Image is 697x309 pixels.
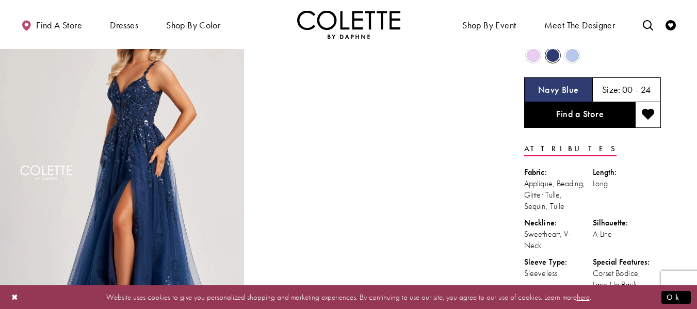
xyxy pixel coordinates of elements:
[524,45,661,65] div: Product color controls state depends on size chosen
[524,217,593,229] div: Neckline:
[538,85,579,95] h5: Chosen color
[544,20,615,30] span: Meet the designer
[640,10,656,39] a: Toggle search
[593,256,661,268] div: Special Features:
[593,178,661,189] div: Long
[563,46,581,64] div: Bluebell
[524,141,617,156] a: Attributes
[524,256,593,268] div: Sleeve Type:
[524,268,593,279] div: Sleeveless
[661,290,691,303] button: Submit Dialog
[297,10,400,39] a: Visit Home Page
[297,10,400,39] img: Colette by Daphne
[593,229,661,240] div: A-Line
[663,10,678,39] a: Check Wishlist
[36,20,82,30] span: Find a store
[577,291,590,302] a: here
[622,85,651,95] h5: 00 - 24
[6,288,24,306] button: Close Dialog
[635,102,661,128] button: Add to wishlist
[460,10,518,39] span: Shop By Event
[107,10,141,39] span: Dresses
[110,20,138,30] span: Dresses
[593,217,661,229] div: Silhouette:
[593,167,661,178] div: Length:
[602,84,621,95] span: Size:
[74,290,623,304] p: Website uses cookies to give you personalized shopping and marketing experiences. By continuing t...
[164,10,223,39] span: Shop by color
[524,229,593,251] div: Sweetheart, V-Neck
[19,10,85,39] a: Find a store
[524,102,635,128] a: Find a Store
[524,46,542,64] div: Lilac
[542,10,618,39] a: Meet the designer
[462,20,516,30] span: Shop By Event
[524,178,593,212] div: Applique, Beading, Glitter Tulle, Sequin, Tulle
[524,167,593,178] div: Fabric:
[544,46,562,64] div: Navy Blue
[166,20,220,30] span: Shop by color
